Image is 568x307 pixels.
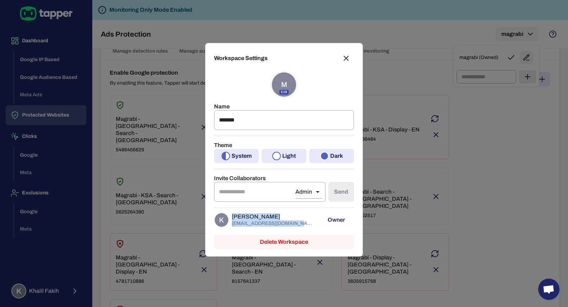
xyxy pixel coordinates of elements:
[279,90,289,95] p: Edit
[295,186,322,198] div: Admin
[214,175,354,182] p: Invite Collaborators
[318,211,354,229] p: Owner
[232,220,316,227] p: [EMAIL_ADDRESS][DOMAIN_NAME]
[262,149,306,163] button: Light
[271,72,297,97] div: M
[232,213,316,220] span: [PERSON_NAME]
[309,149,354,163] button: Dark
[214,142,354,149] p: Theme
[214,50,354,66] h2: Workspace Settings
[271,72,297,97] button: MEdit
[214,149,259,163] button: System
[538,279,559,300] div: Open chat
[214,235,354,249] button: Delete Workspace
[214,103,354,110] p: Name
[214,212,229,227] div: K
